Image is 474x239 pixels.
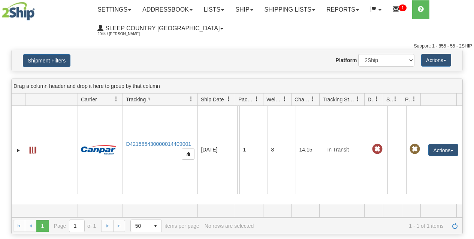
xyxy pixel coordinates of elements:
[278,93,291,105] a: Weight filter column settings
[449,220,461,232] a: Refresh
[410,144,420,154] span: Pickup Not Assigned
[237,106,239,194] td: [PERSON_NAME] [PERSON_NAME] CA BC VANCOUVER V5W 4C6
[103,25,220,31] span: Sleep Country [GEOGRAPHIC_DATA]
[198,0,230,19] a: Lists
[81,145,116,154] img: 14 - Canpar
[150,220,161,232] span: select
[235,106,237,194] td: Sleep Country [GEOGRAPHIC_DATA] Shipping department [GEOGRAPHIC_DATA] [GEOGRAPHIC_DATA] [GEOGRAPH...
[15,147,22,154] a: Expand
[368,96,374,103] span: Delivery Status
[372,144,383,154] span: Late
[23,54,70,67] button: Shipment Filters
[2,2,35,21] img: logo2044.jpg
[296,106,324,194] td: 14.15
[457,81,473,157] iframe: chat widget
[321,0,365,19] a: Reports
[351,93,364,105] a: Tracking Status filter column settings
[182,148,194,160] button: Copy to clipboard
[137,0,198,19] a: Addressbook
[130,220,199,232] span: items per page
[230,0,259,19] a: Ship
[205,223,254,229] div: No rows are selected
[130,220,162,232] span: Page sizes drop down
[307,93,319,105] a: Charge filter column settings
[408,93,420,105] a: Pickup Status filter column settings
[268,106,296,194] td: 8
[12,79,462,94] div: grid grouping header
[238,96,254,103] span: Packages
[126,141,191,147] a: D421585430000014409001
[126,96,150,103] span: Tracking #
[36,220,48,232] span: Page 1
[92,0,137,19] a: Settings
[29,143,36,155] a: Label
[259,223,444,229] span: 1 - 1 of 1 items
[250,93,263,105] a: Packages filter column settings
[387,0,412,19] a: 1
[324,106,369,194] td: In Transit
[389,93,402,105] a: Shipment Issues filter column settings
[197,106,235,194] td: [DATE]
[110,93,123,105] a: Carrier filter column settings
[421,54,451,67] button: Actions
[323,96,355,103] span: Tracking Status
[69,220,84,232] input: Page 1
[185,93,197,105] a: Tracking # filter column settings
[428,144,458,156] button: Actions
[399,4,407,11] sup: 1
[295,96,310,103] span: Charge
[97,30,154,38] span: 2044 / [PERSON_NAME]
[222,93,235,105] a: Ship Date filter column settings
[336,56,357,64] label: Platform
[2,43,472,49] div: Support: 1 - 855 - 55 - 2SHIP
[405,96,411,103] span: Pickup Status
[135,222,145,230] span: 50
[92,19,229,38] a: Sleep Country [GEOGRAPHIC_DATA] 2044 / [PERSON_NAME]
[370,93,383,105] a: Delivery Status filter column settings
[266,96,282,103] span: Weight
[201,96,224,103] span: Ship Date
[81,96,97,103] span: Carrier
[386,96,393,103] span: Shipment Issues
[259,0,321,19] a: Shipping lists
[239,106,268,194] td: 1
[54,220,96,232] span: Page of 1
